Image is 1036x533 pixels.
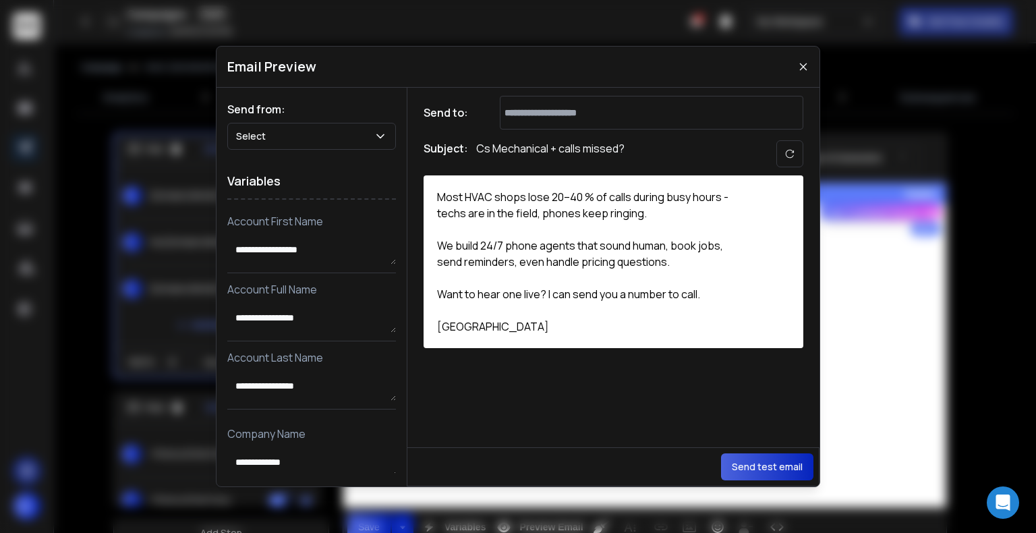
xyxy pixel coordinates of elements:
button: Send test email [721,453,813,480]
p: Account First Name [227,213,396,229]
p: Select [236,130,271,143]
h1: Send from: [227,101,396,117]
h1: Variables [227,163,396,200]
h1: Send to: [424,105,478,121]
h1: Email Preview [227,57,316,76]
p: Account Full Name [227,281,396,298]
p: Company Name [227,426,396,442]
h1: Subject: [424,140,468,167]
p: Account Last Name [227,349,396,366]
div: Open Intercom Messenger [987,486,1019,519]
div: Most HVAC shops lose 20–40 % of calls during busy hours - techs are in the field, phones keep rin... [424,175,761,348]
p: Cs Mechanical + calls missed? [476,140,625,167]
